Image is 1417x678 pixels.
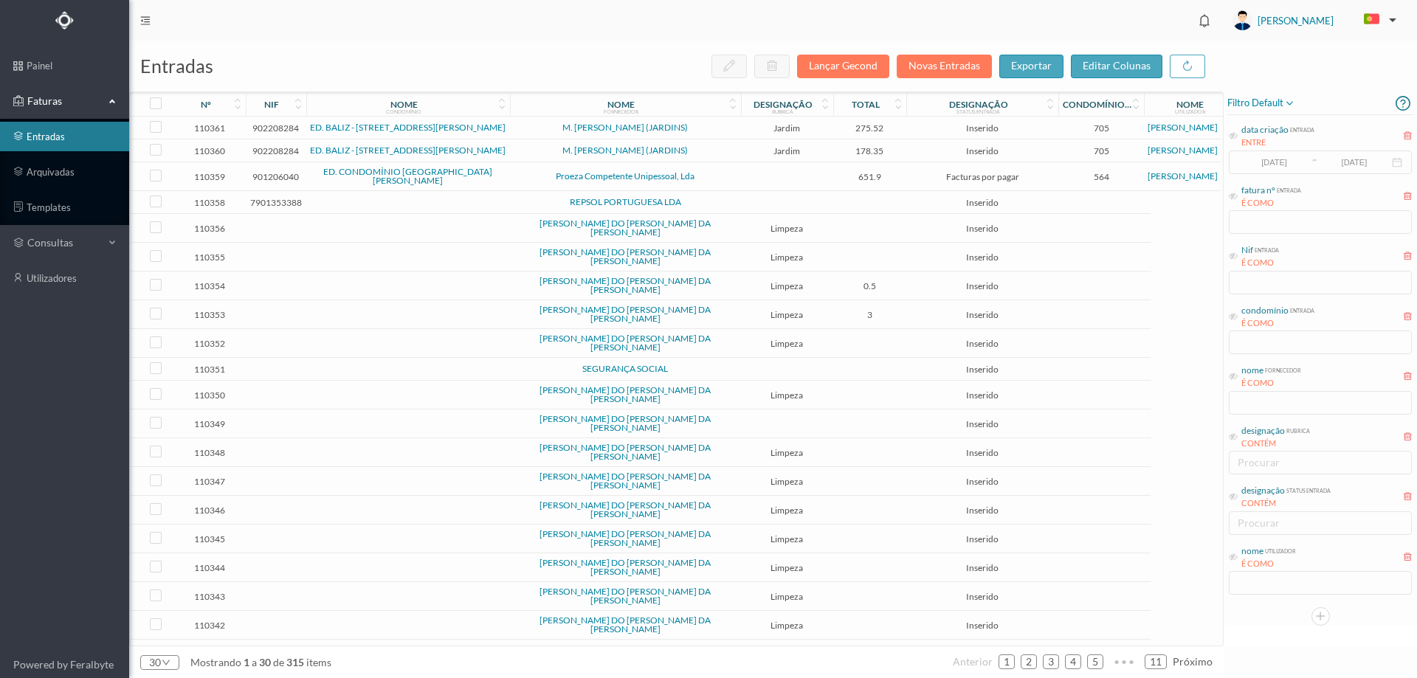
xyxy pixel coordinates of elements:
[1109,650,1139,674] li: Avançar 5 Páginas
[1241,123,1289,136] div: data criação
[284,656,306,668] span: 315
[1087,654,1103,669] li: 5
[949,99,1008,110] div: designação
[745,338,830,349] span: Limpeza
[1285,484,1331,495] div: status entrada
[1088,651,1103,673] a: 5
[252,656,257,668] span: a
[249,122,303,134] span: 902208284
[745,145,830,156] span: Jardim
[241,656,252,668] span: 1
[177,533,242,544] span: 110345
[745,223,830,234] span: Limpeza
[1173,650,1213,674] li: Página Seguinte
[745,309,830,320] span: Limpeza
[910,620,1055,631] span: Inserido
[177,591,242,602] span: 110343
[1396,91,1410,114] i: icon: question-circle-o
[897,59,999,72] span: Novas Entradas
[910,197,1055,208] span: Inserido
[1062,171,1140,182] span: 564
[390,99,418,110] div: nome
[161,658,170,667] i: icon: down
[910,145,1055,156] span: Inserido
[140,55,213,77] span: entradas
[177,309,242,320] span: 110353
[1289,304,1314,315] div: entrada
[852,99,880,110] div: total
[797,55,889,78] button: Lançar Gecond
[582,363,668,374] a: SEGURANÇA SOCIAL
[956,108,1000,114] div: status entrada
[1148,145,1218,156] a: [PERSON_NAME]
[1285,424,1310,435] div: rubrica
[264,99,279,110] div: nif
[604,108,638,114] div: fornecedor
[910,562,1055,573] span: Inserido
[1227,94,1295,112] span: filtro default
[745,390,830,401] span: Limpeza
[1241,437,1310,450] div: CONTÉM
[910,447,1055,458] span: Inserido
[539,218,711,238] a: [PERSON_NAME] DO [PERSON_NAME] DA [PERSON_NAME]
[1263,364,1301,375] div: fornecedor
[754,99,813,110] div: designação
[910,476,1055,487] span: Inserido
[539,528,711,548] a: [PERSON_NAME] DO [PERSON_NAME] DA [PERSON_NAME]
[1148,122,1218,133] a: [PERSON_NAME]
[539,499,711,519] a: [PERSON_NAME] DO [PERSON_NAME] DA [PERSON_NAME]
[999,55,1063,78] button: exportar
[249,197,303,208] span: 7901353388
[745,562,830,573] span: Limpeza
[910,122,1055,134] span: Inserido
[24,94,105,108] span: Faturas
[745,620,830,631] span: Limpeza
[249,145,303,156] span: 902208284
[910,364,1055,375] span: Inserido
[910,280,1055,291] span: Inserido
[910,171,1055,182] span: Facturas por pagar
[1109,650,1139,659] span: •••
[1241,424,1285,437] div: designação
[1241,497,1331,510] div: CONTÉM
[190,656,241,668] span: mostrando
[1241,136,1314,149] div: ENTRE
[539,557,711,577] a: [PERSON_NAME] DO [PERSON_NAME] DA [PERSON_NAME]
[177,476,242,487] span: 110347
[1241,558,1296,570] div: É COMO
[745,476,830,487] span: Limpeza
[910,418,1055,429] span: Inserido
[149,651,161,674] div: 30
[910,505,1055,516] span: Inserido
[837,171,903,182] span: 651.9
[1071,55,1162,78] button: editar colunas
[177,364,242,375] span: 110351
[1044,651,1058,673] a: 3
[1043,654,1059,669] li: 3
[1145,651,1166,673] a: 11
[910,533,1055,544] span: Inserido
[837,280,903,291] span: 0.5
[177,252,242,263] span: 110355
[1232,10,1252,30] img: user_titan3.af2715ee.jpg
[1241,304,1289,317] div: condomínio
[1062,122,1140,134] span: 705
[386,108,421,114] div: condomínio
[1021,654,1037,669] li: 2
[562,122,688,133] a: M. [PERSON_NAME] (JARDINS)
[1065,654,1081,669] li: 4
[1241,317,1314,330] div: É COMO
[310,122,506,133] a: ED. BALIZ - [STREET_ADDRESS][PERSON_NAME]
[177,390,242,401] span: 110350
[177,620,242,631] span: 110342
[177,145,242,156] span: 110360
[1066,651,1080,673] a: 4
[140,15,151,26] i: icon: menu-fold
[539,333,711,353] a: [PERSON_NAME] DO [PERSON_NAME] DA [PERSON_NAME]
[1253,243,1279,255] div: entrada
[745,591,830,602] span: Limpeza
[323,166,492,186] a: ED. CONDOMÍNIO [GEOGRAPHIC_DATA][PERSON_NAME]
[539,304,711,324] a: [PERSON_NAME] DO [PERSON_NAME] DA [PERSON_NAME]
[556,170,694,181] a: Proeza Competente Unipessoal, Lda
[539,246,711,266] a: [PERSON_NAME] DO [PERSON_NAME] DA [PERSON_NAME]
